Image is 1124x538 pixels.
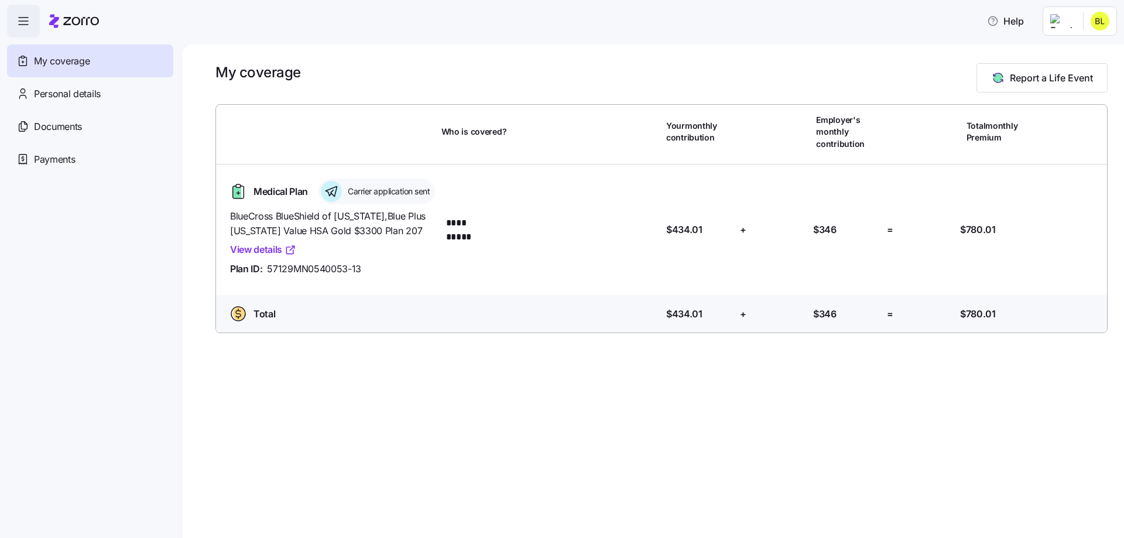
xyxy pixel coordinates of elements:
[666,120,732,144] span: Your monthly contribution
[230,262,262,276] span: Plan ID:
[34,87,101,101] span: Personal details
[7,77,173,110] a: Personal details
[34,54,90,68] span: My coverage
[1050,14,1074,28] img: Employer logo
[740,307,746,321] span: +
[987,14,1024,28] span: Help
[816,114,882,150] span: Employer's monthly contribution
[253,184,308,199] span: Medical Plan
[887,222,893,237] span: =
[740,222,746,237] span: +
[441,126,507,138] span: Who is covered?
[215,63,301,81] h1: My coverage
[813,307,837,321] span: $346
[230,242,296,257] a: View details
[230,209,432,238] span: BlueCross BlueShield of [US_STATE] , Blue Plus [US_STATE] Value HSA Gold $3300 Plan 207
[344,186,430,197] span: Carrier application sent
[960,307,996,321] span: $780.01
[813,222,837,237] span: $346
[960,222,996,237] span: $780.01
[267,262,361,276] span: 57129MN0540053-13
[34,152,75,167] span: Payments
[7,110,173,143] a: Documents
[7,44,173,77] a: My coverage
[253,307,275,321] span: Total
[34,119,82,134] span: Documents
[1091,12,1109,30] img: 301f6adaca03784000fa73adabf33a6b
[976,63,1108,92] button: Report a Life Event
[666,222,702,237] span: $434.01
[7,143,173,176] a: Payments
[967,120,1032,144] span: Total monthly Premium
[666,307,702,321] span: $434.01
[887,307,893,321] span: =
[1010,71,1093,85] span: Report a Life Event
[978,9,1033,33] button: Help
